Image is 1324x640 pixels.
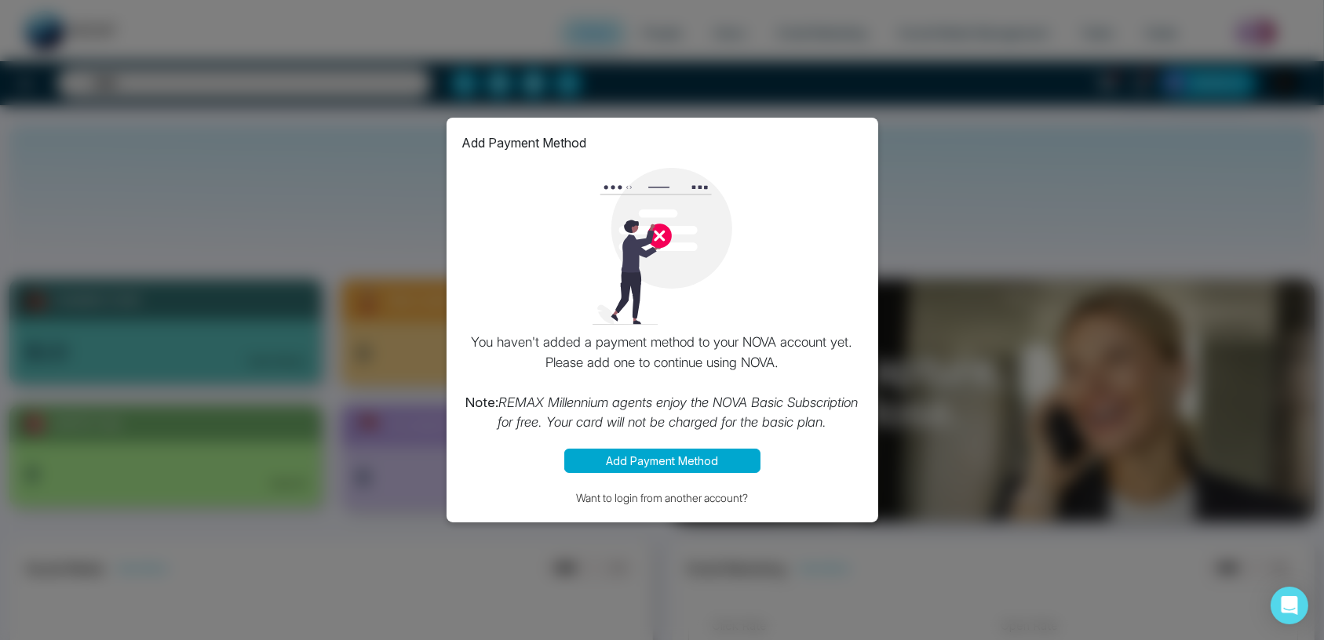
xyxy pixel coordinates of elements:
[462,333,863,433] p: You haven't added a payment method to your NOVA account yet. Please add one to continue using NOVA.
[498,395,859,431] i: REMAX Millennium agents enjoy the NOVA Basic Subscription for free. Your card will not be charged...
[462,489,863,507] button: Want to login from another account?
[1271,587,1308,624] div: Open Intercom Messenger
[564,449,760,473] button: Add Payment Method
[462,133,587,152] p: Add Payment Method
[584,168,741,325] img: loading
[466,395,499,410] strong: Note:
